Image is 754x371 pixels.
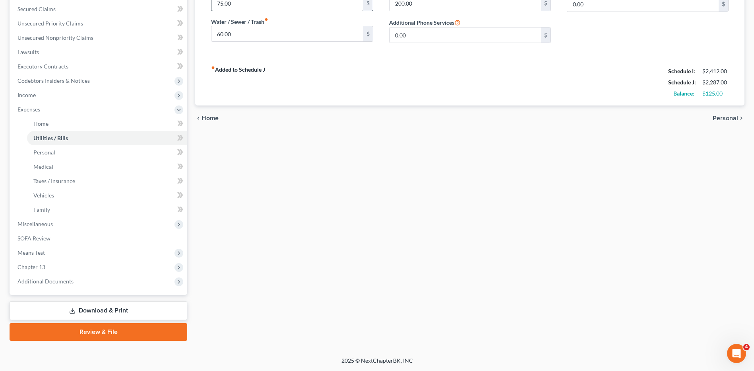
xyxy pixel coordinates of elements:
[27,131,187,145] a: Utilities / Bills
[33,163,53,170] span: Medical
[211,18,268,26] label: Water / Sewer / Trash
[11,231,187,246] a: SOFA Review
[264,18,268,21] i: fiber_manual_record
[11,59,187,74] a: Executory Contracts
[17,106,40,113] span: Expenses
[33,135,68,141] span: Utilities / Bills
[27,203,187,217] a: Family
[727,344,746,363] iframe: Intercom live chat
[17,49,39,55] span: Lawsuits
[33,206,50,213] span: Family
[10,301,187,320] a: Download & Print
[17,92,36,98] span: Income
[27,188,187,203] a: Vehicles
[541,27,550,43] div: $
[11,16,187,31] a: Unsecured Priority Claims
[211,26,363,41] input: --
[17,20,83,27] span: Unsecured Priority Claims
[673,90,694,97] strong: Balance:
[151,357,604,371] div: 2025 © NextChapterBK, INC
[211,66,215,70] i: fiber_manual_record
[17,34,93,41] span: Unsecured Nonpriority Claims
[17,278,74,285] span: Additional Documents
[702,67,729,75] div: $2,412.00
[17,235,50,242] span: SOFA Review
[11,2,187,16] a: Secured Claims
[17,264,45,270] span: Chapter 13
[17,249,45,256] span: Means Test
[17,63,68,70] span: Executory Contracts
[11,31,187,45] a: Unsecured Nonpriority Claims
[17,221,53,227] span: Miscellaneous
[11,45,187,59] a: Lawsuits
[17,6,56,12] span: Secured Claims
[33,178,75,184] span: Taxes / Insurance
[668,68,695,74] strong: Schedule I:
[33,192,54,199] span: Vehicles
[363,26,373,41] div: $
[713,115,744,121] button: Personal chevron_right
[10,323,187,341] a: Review & File
[389,18,461,27] label: Additional Phone Services
[202,115,219,121] span: Home
[27,174,187,188] a: Taxes / Insurance
[17,77,90,84] span: Codebtors Insiders & Notices
[668,79,696,86] strong: Schedule J:
[713,115,738,121] span: Personal
[195,115,202,121] i: chevron_left
[33,120,48,127] span: Home
[738,115,744,121] i: chevron_right
[702,90,729,98] div: $125.00
[33,149,55,156] span: Personal
[27,117,187,131] a: Home
[27,160,187,174] a: Medical
[27,145,187,160] a: Personal
[390,27,541,43] input: --
[211,66,265,99] strong: Added to Schedule J
[702,78,729,86] div: $2,287.00
[195,115,219,121] button: chevron_left Home
[743,344,750,350] span: 4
